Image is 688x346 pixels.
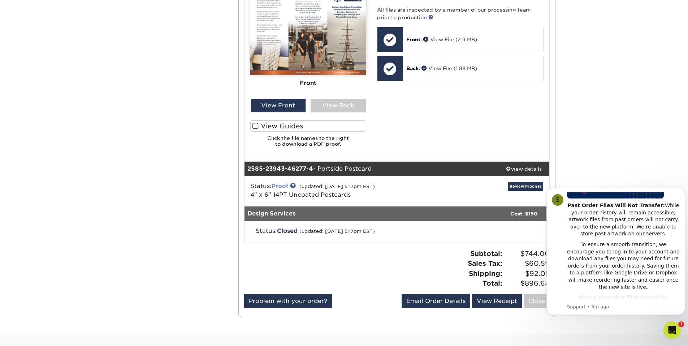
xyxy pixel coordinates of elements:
div: Front [250,76,366,91]
strong: Design Services [247,210,295,217]
a: View Receipt [472,294,522,308]
label: View Guides [250,120,366,132]
strong: Total: [483,279,502,287]
a: Email Order Details [402,294,470,308]
iframe: Intercom live chat [663,321,681,339]
a: Problem with your order? [244,294,332,308]
iframe: Google Customer Reviews [2,324,61,343]
small: (updated: [DATE] 5:17pm EST) [299,184,375,189]
a: 4" x 6" 14PT Uncoated Postcards [250,191,351,198]
div: Status: [245,182,447,199]
span: $744.00 [505,249,550,259]
span: Closed [277,227,298,234]
span: 1 [678,321,684,327]
span: Front: [406,37,422,42]
span: $60.59 [505,259,550,269]
div: View Back [311,99,366,112]
strong: Shipping: [469,269,502,277]
span: $92.05 [505,269,550,279]
strong: Cost: $150 [510,210,537,216]
a: Review Proof(s) [508,182,543,191]
a: view details [498,162,549,176]
a: View File (1.88 MB) [421,65,477,71]
div: Status: [250,227,446,235]
iframe: Intercom notifications message [544,177,688,326]
h6: Click the file names to the right to download a PDF proof. [250,135,366,153]
a: View File (2.3 MB) [423,37,477,42]
div: view details [498,165,549,172]
span: Back: [406,65,420,71]
div: View Front [251,99,306,112]
span: $896.64 [505,278,550,289]
strong: Sales Tax: [468,259,502,267]
p: All files are inspected by a member of our processing team prior to production. [377,6,544,21]
div: - Portside Postcard [245,162,498,176]
a: Proof [272,183,288,189]
small: (updated: [DATE] 5:17pm EST) [299,228,375,234]
a: Close [524,294,550,308]
strong: Subtotal: [470,249,502,257]
strong: 2585-23943-46277-4 [247,165,313,172]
